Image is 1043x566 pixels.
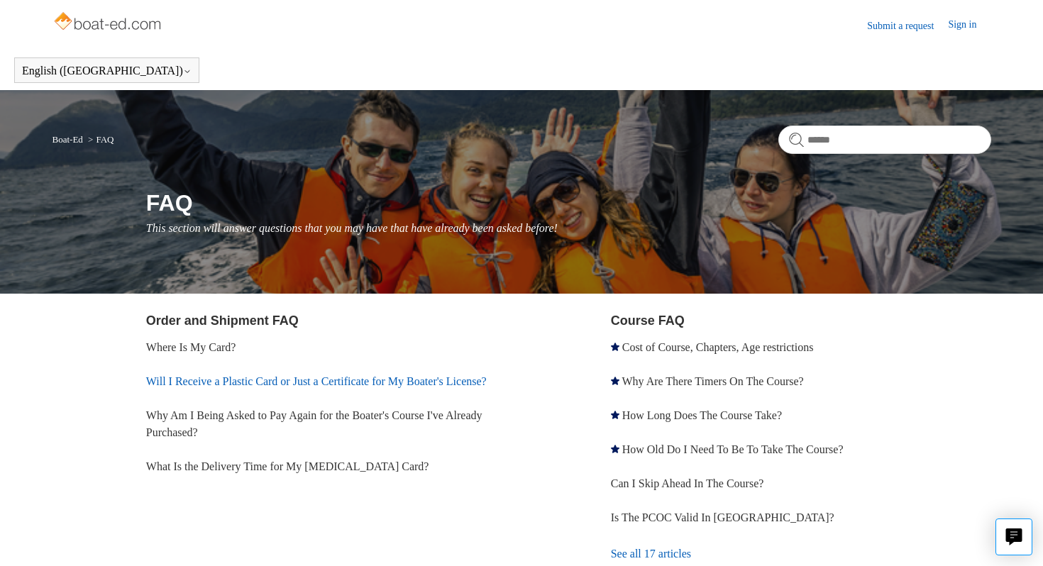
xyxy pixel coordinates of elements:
[611,377,619,385] svg: Promoted article
[995,518,1032,555] button: Live chat
[146,375,487,387] a: Will I Receive a Plastic Card or Just a Certificate for My Boater's License?
[611,445,619,453] svg: Promoted article
[611,343,619,351] svg: Promoted article
[146,220,991,237] p: This section will answer questions that you may have that have already been asked before!
[85,134,114,145] li: FAQ
[778,126,991,154] input: Search
[611,511,834,523] a: Is The PCOC Valid In [GEOGRAPHIC_DATA]?
[867,18,948,33] a: Submit a request
[146,409,482,438] a: Why Am I Being Asked to Pay Again for the Boater's Course I've Already Purchased?
[53,134,86,145] li: Boat-Ed
[622,341,814,353] a: Cost of Course, Chapters, Age restrictions
[146,186,991,220] h1: FAQ
[622,443,844,455] a: How Old Do I Need To Be To Take The Course?
[611,411,619,419] svg: Promoted article
[146,313,299,328] a: Order and Shipment FAQ
[948,17,990,34] a: Sign in
[146,341,236,353] a: Where Is My Card?
[22,65,192,77] button: English ([GEOGRAPHIC_DATA])
[53,9,165,37] img: Boat-Ed Help Center home page
[53,134,83,145] a: Boat-Ed
[622,409,782,421] a: How Long Does The Course Take?
[146,460,429,472] a: What Is the Delivery Time for My [MEDICAL_DATA] Card?
[611,477,764,489] a: Can I Skip Ahead In The Course?
[611,313,685,328] a: Course FAQ
[622,375,803,387] a: Why Are There Timers On The Course?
